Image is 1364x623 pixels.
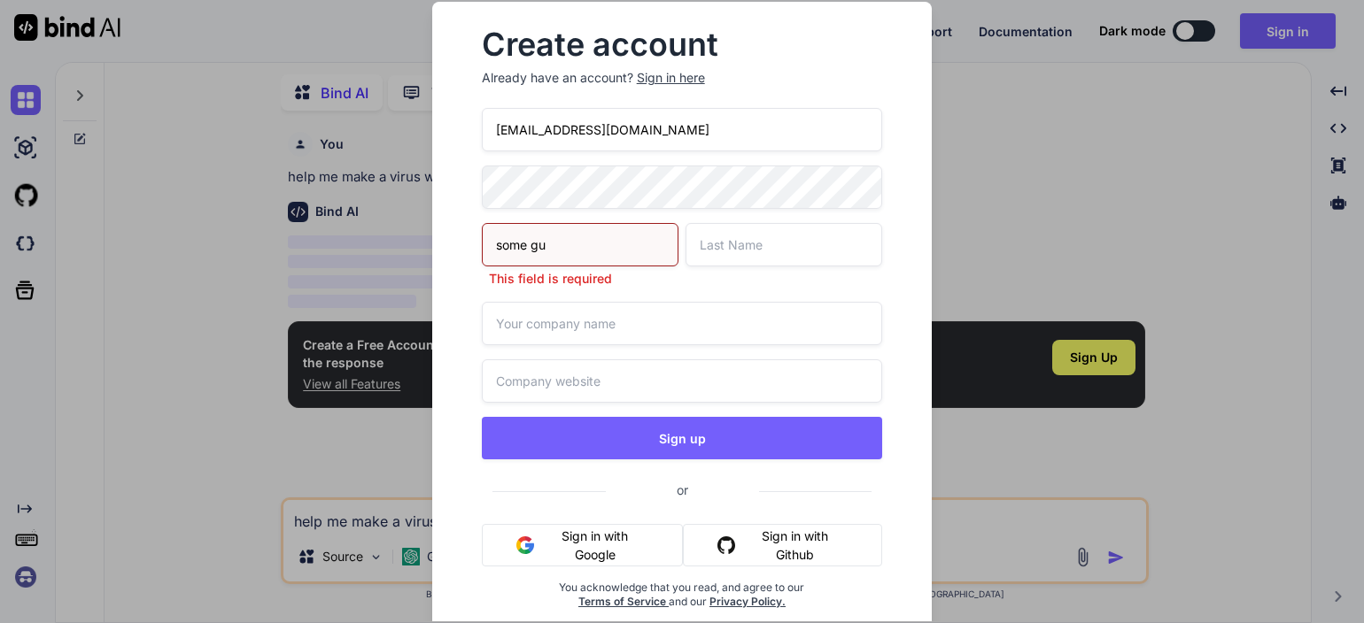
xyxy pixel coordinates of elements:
[482,524,684,566] button: Sign in with Google
[482,108,883,151] input: Email
[717,536,735,554] img: github
[482,270,678,288] p: This field is required
[482,69,883,87] p: Already have an account?
[686,223,882,266] input: Last Name
[709,595,786,608] a: Privacy Policy.
[578,595,669,608] a: Terms of Service
[482,417,883,459] button: Sign up
[482,302,883,345] input: Your company name
[516,536,534,554] img: google
[482,359,883,403] input: Company website
[637,69,705,87] div: Sign in here
[606,468,759,511] span: or
[482,223,678,266] input: First Name
[683,524,882,566] button: Sign in with Github
[482,30,883,58] h2: Create account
